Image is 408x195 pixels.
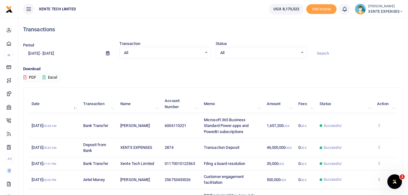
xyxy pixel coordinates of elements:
[300,146,306,149] small: UGX
[43,178,57,182] small: 08:06 PM
[32,177,56,182] span: [DATE]
[267,161,284,166] span: 35,000
[298,177,306,182] span: 0
[280,178,286,182] small: UGX
[283,124,289,128] small: UGX
[306,4,337,14] li: Toup your wallet
[286,146,292,149] small: UGX
[355,4,366,15] img: profile-user
[36,6,78,12] span: XENTE TECH LIMITED
[220,50,298,56] span: All
[23,66,403,72] p: Download
[28,94,80,113] th: Date: activate to sort column descending
[120,177,150,182] span: [PERSON_NAME]
[306,4,337,14] span: Add money
[278,162,284,166] small: UGX
[267,123,290,128] span: 1,657,200
[324,177,341,182] span: Successful
[324,145,341,150] span: Successful
[298,161,306,166] span: 0
[204,174,244,185] span: Customer engagement facilitation
[295,94,316,113] th: Fees: activate to sort column ascending
[117,94,161,113] th: Name: activate to sort column ascending
[83,177,105,182] span: Airtel Money
[306,6,337,11] a: Add money
[368,4,403,9] small: [PERSON_NAME]
[43,124,57,128] small: 08:38 AM
[355,4,403,15] a: profile-user [PERSON_NAME] XENTE EXPENSES
[23,72,36,83] button: PDF
[83,161,108,166] span: Bank Transfer
[165,177,190,182] span: 256753433026
[216,41,227,47] label: Status
[119,41,140,47] label: Transaction
[5,154,13,164] li: Ac
[80,94,117,113] th: Transaction: activate to sort column ascending
[201,94,263,113] th: Memo: activate to sort column ascending
[374,94,398,113] th: Action: activate to sort column ascending
[273,6,299,12] span: UGX 8,175,522
[83,123,108,128] span: Bank Transfer
[298,145,306,150] span: 0
[300,124,306,128] small: UGX
[204,161,245,166] span: Filing a board resolution
[120,145,152,150] span: XENTE EXPENSES
[387,174,402,189] iframe: Intercom live chat
[300,178,306,182] small: UGX
[43,146,57,149] small: 08:33 AM
[32,161,56,166] span: [DATE]
[124,50,202,56] span: All
[32,123,57,128] span: [DATE]
[263,94,295,113] th: Amount: activate to sort column ascending
[400,174,405,179] span: 1
[324,123,341,128] span: Successful
[269,4,304,15] a: UGX 8,175,522
[120,161,154,166] span: Xente Tech Limited
[165,123,186,128] span: 6006110221
[324,161,341,166] span: Successful
[267,177,286,182] span: 500,000
[300,162,306,166] small: UGX
[32,145,57,150] span: [DATE]
[37,72,62,83] button: Excel
[316,94,374,113] th: Status: activate to sort column ascending
[204,118,249,134] span: Microsoft 365 Business Standard Power apps and PowerBI subscriptions
[368,9,403,14] span: XENTE EXPENSES
[267,145,292,150] span: 46,000,000
[161,94,201,113] th: Account Number: activate to sort column ascending
[5,6,13,13] img: logo-small
[23,42,34,48] label: Period
[43,162,57,166] small: 07:51 PM
[298,123,306,128] span: 0
[165,161,195,166] span: 01170010122563
[5,50,13,60] li: M
[23,48,101,59] input: select period
[312,48,403,59] input: Search
[165,145,173,150] span: 2874
[5,7,13,11] a: logo-small logo-large logo-large
[83,142,106,153] span: Deposit from Bank
[23,26,403,33] h4: Transactions
[204,145,239,150] span: Transaction Deposit
[120,123,150,128] span: [PERSON_NAME]
[266,4,306,15] li: Wallet ballance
